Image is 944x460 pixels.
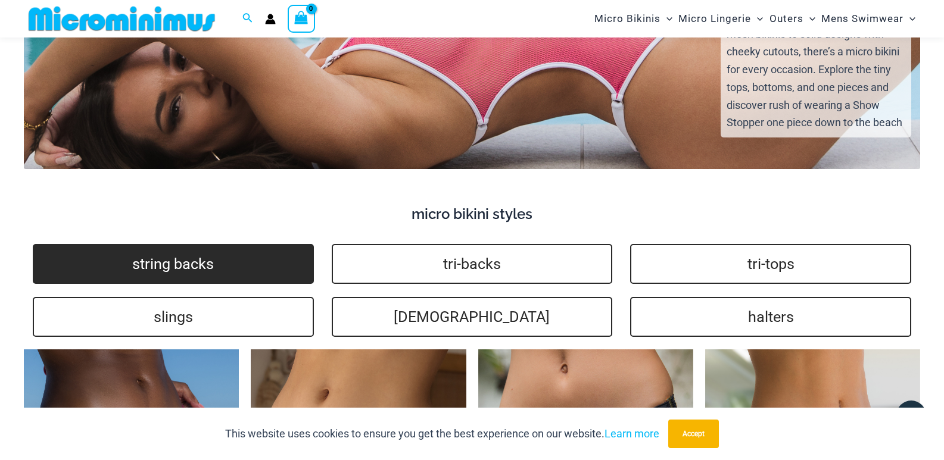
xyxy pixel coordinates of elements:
span: Menu Toggle [904,4,915,34]
a: halters [630,297,911,337]
a: Micro LingerieMenu ToggleMenu Toggle [675,4,766,34]
span: Micro Lingerie [678,4,751,34]
span: Menu Toggle [661,4,672,34]
a: Learn more [605,427,659,440]
span: Micro Bikinis [594,4,661,34]
p: This website uses cookies to ensure you get the best experience on our website. [225,425,659,443]
a: slings [33,297,314,337]
button: Accept [668,420,719,448]
a: Micro BikinisMenu ToggleMenu Toggle [591,4,675,34]
a: View Shopping Cart, empty [288,5,315,32]
nav: Site Navigation [590,2,920,36]
a: tri-backs [332,244,613,284]
h4: micro bikini styles [24,206,920,223]
a: Account icon link [265,14,276,24]
span: Outers [769,4,803,34]
span: Menu Toggle [751,4,763,34]
span: Mens Swimwear [821,4,904,34]
a: string backs [33,244,314,284]
a: tri-tops [630,244,911,284]
a: Mens SwimwearMenu ToggleMenu Toggle [818,4,918,34]
img: MM SHOP LOGO FLAT [24,5,220,32]
a: [DEMOGRAPHIC_DATA] [332,297,613,337]
span: Menu Toggle [803,4,815,34]
a: OutersMenu ToggleMenu Toggle [767,4,818,34]
a: Search icon link [242,11,253,26]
